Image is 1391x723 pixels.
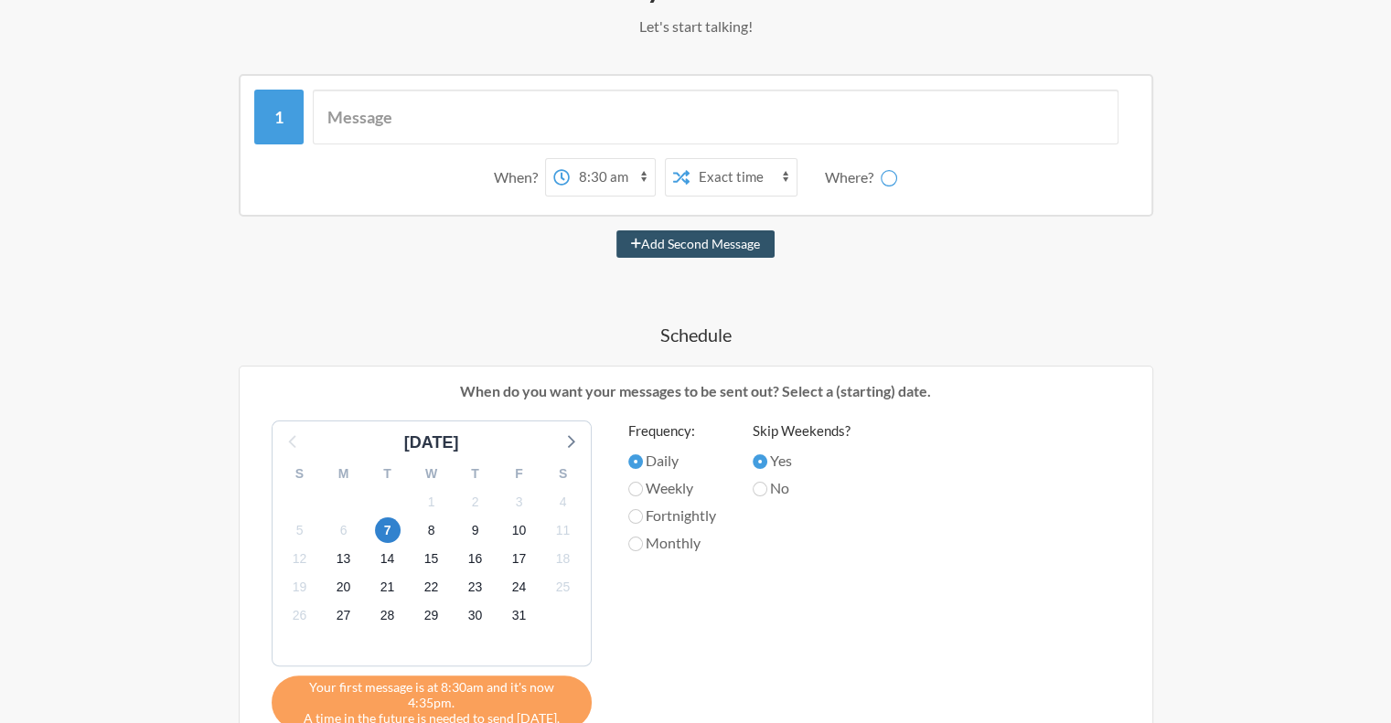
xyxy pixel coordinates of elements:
div: T [366,460,410,488]
button: Add Second Message [616,230,775,258]
span: Monday, November 17, 2025 [507,547,532,572]
span: Sunday, November 30, 2025 [463,603,488,629]
span: Monday, November 24, 2025 [507,575,532,601]
span: Wednesday, November 12, 2025 [287,547,313,572]
p: Let's start talking! [166,16,1226,37]
span: Saturday, November 1, 2025 [419,489,444,515]
div: [DATE] [397,431,466,455]
div: Where? [825,158,881,197]
span: Saturday, November 8, 2025 [419,517,444,543]
label: No [753,477,851,499]
div: M [322,460,366,488]
span: Wednesday, November 19, 2025 [287,575,313,601]
div: W [410,460,454,488]
span: Thursday, November 27, 2025 [331,603,357,629]
div: When? [494,158,545,197]
span: Friday, November 14, 2025 [375,547,401,572]
input: Weekly [628,482,643,496]
label: Skip Weekends? [753,420,851,441]
span: Saturday, November 29, 2025 [419,603,444,629]
div: F [498,460,541,488]
span: Tuesday, November 25, 2025 [551,575,576,601]
input: Daily [628,454,643,469]
span: Tuesday, November 4, 2025 [551,489,576,515]
input: Yes [753,454,767,469]
span: Thursday, November 20, 2025 [331,575,357,601]
label: Monthly [628,532,716,554]
span: Friday, November 7, 2025 [375,517,401,543]
span: Thursday, November 13, 2025 [331,547,357,572]
span: Thursday, November 6, 2025 [331,517,357,543]
h4: Schedule [166,322,1226,347]
input: Message [313,90,1118,144]
span: Sunday, November 2, 2025 [463,489,488,515]
span: Saturday, November 22, 2025 [419,575,444,601]
span: Sunday, November 9, 2025 [463,517,488,543]
span: Wednesday, November 5, 2025 [287,517,313,543]
div: S [278,460,322,488]
span: Your first message is at 8:30am and it's now 4:35pm. [285,679,578,710]
span: Sunday, November 16, 2025 [463,547,488,572]
span: Friday, November 28, 2025 [375,603,401,629]
input: Fortnightly [628,509,643,524]
span: Tuesday, November 11, 2025 [551,517,576,543]
label: Fortnightly [628,505,716,526]
span: Monday, December 1, 2025 [507,603,532,629]
span: Monday, November 3, 2025 [507,489,532,515]
span: Monday, November 10, 2025 [507,517,532,543]
label: Frequency: [628,420,716,441]
span: Sunday, November 23, 2025 [463,575,488,601]
div: T [454,460,498,488]
label: Daily [628,450,716,472]
span: Friday, November 21, 2025 [375,575,401,601]
label: Yes [753,450,851,472]
input: No [753,482,767,496]
input: Monthly [628,537,643,551]
span: Tuesday, November 18, 2025 [551,547,576,572]
div: S [541,460,585,488]
p: When do you want your messages to be sent out? Select a (starting) date. [253,380,1139,402]
label: Weekly [628,477,716,499]
span: Wednesday, November 26, 2025 [287,603,313,629]
span: Saturday, November 15, 2025 [419,547,444,572]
